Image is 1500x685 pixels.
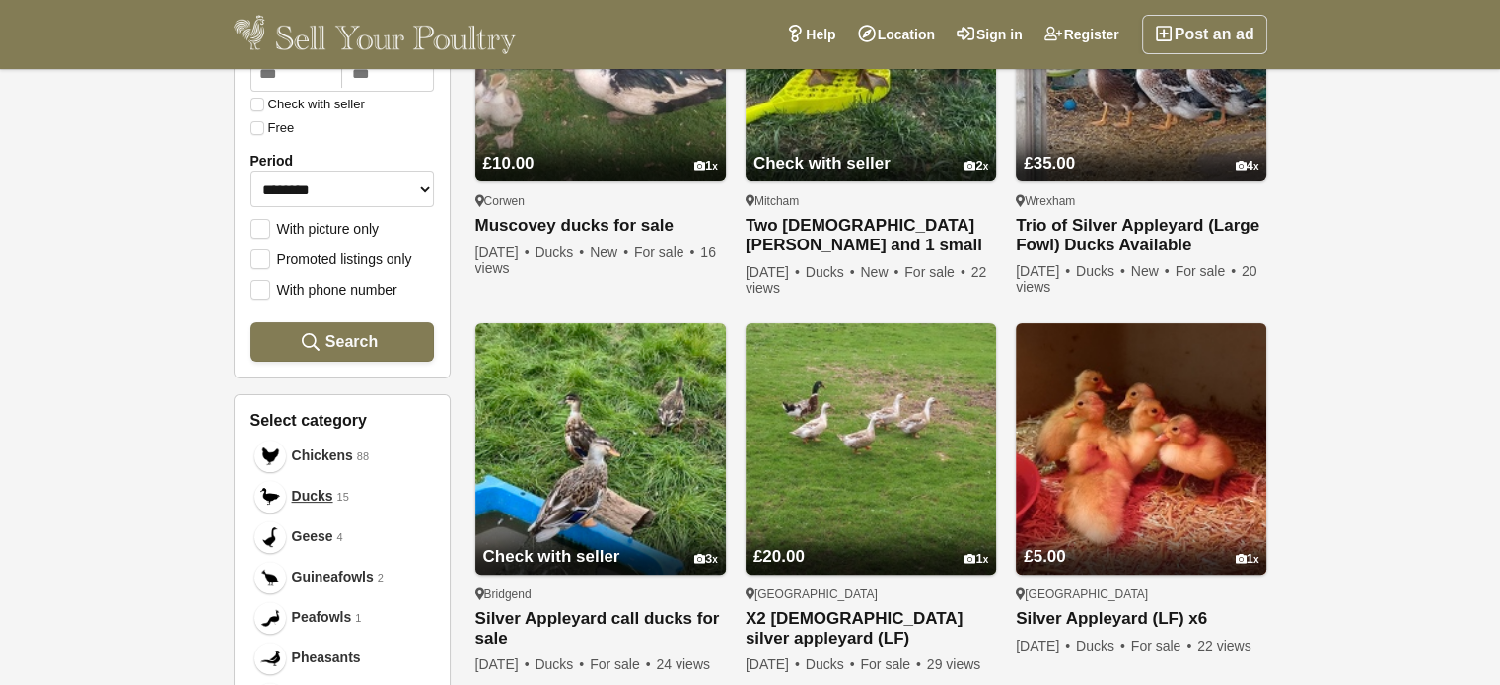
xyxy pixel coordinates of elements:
[1024,154,1075,172] span: £35.00
[475,656,532,672] span: [DATE]
[1236,552,1259,567] div: 1
[1016,193,1266,209] div: Wrexham
[378,570,384,586] em: 2
[904,264,966,280] span: For sale
[694,552,718,567] div: 3
[535,656,586,672] span: Ducks
[250,121,295,135] label: Free
[746,609,996,649] a: X2 [DEMOGRAPHIC_DATA] silver appleyard (LF)
[260,527,280,547] img: Geese
[806,264,857,280] span: Ducks
[250,219,379,237] label: With picture only
[964,552,988,567] div: 1
[337,489,349,506] em: 15
[746,323,996,574] img: X2 female silver appleyard (LF)
[250,249,412,267] label: Promoted listings only
[250,98,365,111] label: Check with seller
[775,15,846,54] a: Help
[475,609,726,649] a: Silver Appleyard call ducks for sale
[860,656,922,672] span: For sale
[634,244,696,260] span: For sale
[1016,116,1266,181] a: £35.00 4
[483,154,535,172] span: £10.00
[355,610,361,627] em: 1
[746,656,802,672] span: [DATE]
[357,448,369,465] em: 88
[250,597,434,638] a: Peafowls Peafowls 1
[292,445,353,466] span: Chickens
[1175,263,1237,279] span: For sale
[1142,15,1267,54] a: Post an ad
[250,280,397,298] label: With phone number
[1131,638,1193,653] span: For sale
[260,649,280,668] img: Pheasants
[250,638,434,678] a: Pheasants Pheasants
[292,486,333,507] span: Ducks
[475,193,726,209] div: Corwen
[927,656,980,672] span: 29 views
[292,648,361,668] span: Pheasants
[475,116,726,181] a: £10.00 1
[806,656,857,672] span: Ducks
[694,159,718,173] div: 1
[1016,510,1266,575] a: £5.00 1
[746,193,996,209] div: Mitcham
[250,322,434,362] button: Search
[1024,547,1066,566] span: £5.00
[483,547,620,566] span: Check with seller
[475,323,726,574] img: Silver Appleyard call ducks for sale
[250,476,434,516] a: Ducks Ducks 15
[1197,638,1250,653] span: 22 views
[337,529,343,546] em: 4
[292,607,352,628] span: Peafowls
[746,116,996,181] a: Check with seller 2
[475,244,532,260] span: [DATE]
[746,264,802,280] span: [DATE]
[1076,263,1127,279] span: Ducks
[475,244,716,276] span: 16 views
[325,332,378,351] span: Search
[656,656,709,672] span: 24 views
[250,557,434,597] a: Guineafowls Guineafowls 2
[964,159,988,173] div: 2
[1016,586,1266,602] div: [GEOGRAPHIC_DATA]
[1016,323,1266,574] img: Silver Appleyard (LF) x6
[1131,263,1172,279] span: New
[250,516,434,557] a: Geese Geese 4
[746,510,996,575] a: £20.00 1
[1016,638,1072,653] span: [DATE]
[1076,638,1127,653] span: Ducks
[746,586,996,602] div: [GEOGRAPHIC_DATA]
[475,510,726,575] a: Check with seller 3
[292,526,333,547] span: Geese
[260,568,280,587] img: Guineafowls
[250,153,434,169] label: Period
[1016,263,1072,279] span: [DATE]
[250,436,434,476] a: Chickens Chickens 88
[250,411,434,430] h3: Select category
[746,264,986,296] span: 22 views
[260,446,280,466] img: Chickens
[260,608,280,628] img: Peafowls
[1034,15,1130,54] a: Register
[1016,216,1266,255] a: Trio of Silver Appleyard (Large Fowl) Ducks Available
[753,547,805,566] span: £20.00
[1236,159,1259,173] div: 4
[1016,609,1266,630] a: Silver Appleyard (LF) x6
[590,656,652,672] span: For sale
[946,15,1034,54] a: Sign in
[292,567,374,587] span: Guineafowls
[475,586,726,602] div: Bridgend
[753,154,891,172] span: Check with seller
[1016,263,1256,295] span: 20 views
[847,15,946,54] a: Location
[535,244,586,260] span: Ducks
[260,487,280,507] img: Ducks
[746,216,996,256] a: Two [DEMOGRAPHIC_DATA] [PERSON_NAME] and 1 small white chicken
[860,264,900,280] span: New
[475,216,726,237] a: Muscovey ducks for sale
[590,244,630,260] span: New
[234,15,517,54] img: Sell Your Poultry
